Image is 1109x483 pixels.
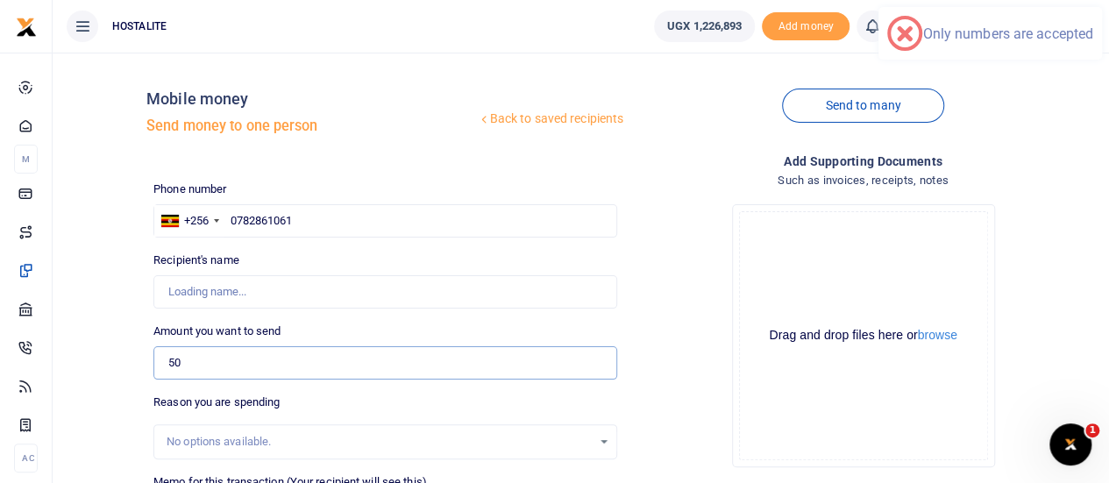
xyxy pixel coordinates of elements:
[146,89,476,109] h4: Mobile money
[762,12,850,41] span: Add money
[153,346,617,380] input: UGX
[918,329,957,341] button: browse
[153,323,281,340] label: Amount you want to send
[667,18,742,35] span: UGX 1,226,893
[14,145,38,174] li: M
[631,171,1095,190] h4: Such as invoices, receipts, notes
[16,19,37,32] a: logo-small logo-large logo-large
[16,17,37,38] img: logo-small
[1085,423,1099,437] span: 1
[167,433,592,451] div: No options available.
[740,327,987,344] div: Drag and drop files here or
[153,252,239,269] label: Recipient's name
[154,205,224,237] div: Uganda: +256
[1049,423,1091,465] iframe: Intercom live chat
[105,18,174,34] span: HOSTALITE
[922,25,1093,42] div: Only numbers are accepted
[762,12,850,41] li: Toup your wallet
[654,11,755,42] a: UGX 1,226,893
[153,181,226,198] label: Phone number
[477,103,625,135] a: Back to saved recipients
[184,212,209,230] div: +256
[782,89,943,123] a: Send to many
[762,18,850,32] a: Add money
[647,11,762,42] li: Wallet ballance
[14,444,38,472] li: Ac
[732,204,995,467] div: File Uploader
[153,275,617,309] input: Loading name...
[146,117,476,135] h5: Send money to one person
[153,204,617,238] input: Enter phone number
[631,152,1095,171] h4: Add supporting Documents
[153,394,280,411] label: Reason you are spending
